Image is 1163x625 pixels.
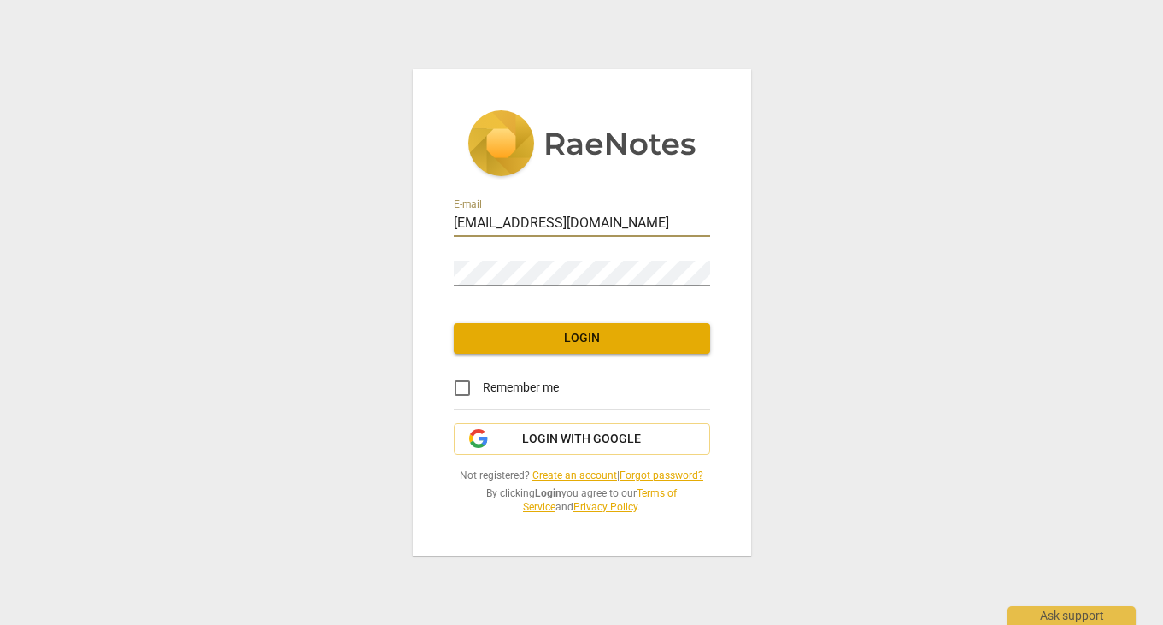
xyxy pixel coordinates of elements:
button: Login with Google [454,423,710,456]
div: Ask support [1007,606,1136,625]
a: Forgot password? [620,469,703,481]
span: By clicking you agree to our and . [454,486,710,515]
span: Login with Google [522,431,641,448]
b: Login [535,487,561,499]
a: Create an account [532,469,617,481]
span: Not registered? | [454,469,710,483]
span: Login [467,330,696,347]
label: E-mail [454,199,482,209]
button: Login [454,323,710,354]
a: Privacy Policy [573,501,637,513]
img: 5ac2273c67554f335776073100b6d88f.svg [467,110,696,180]
span: Remember me [483,379,559,397]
